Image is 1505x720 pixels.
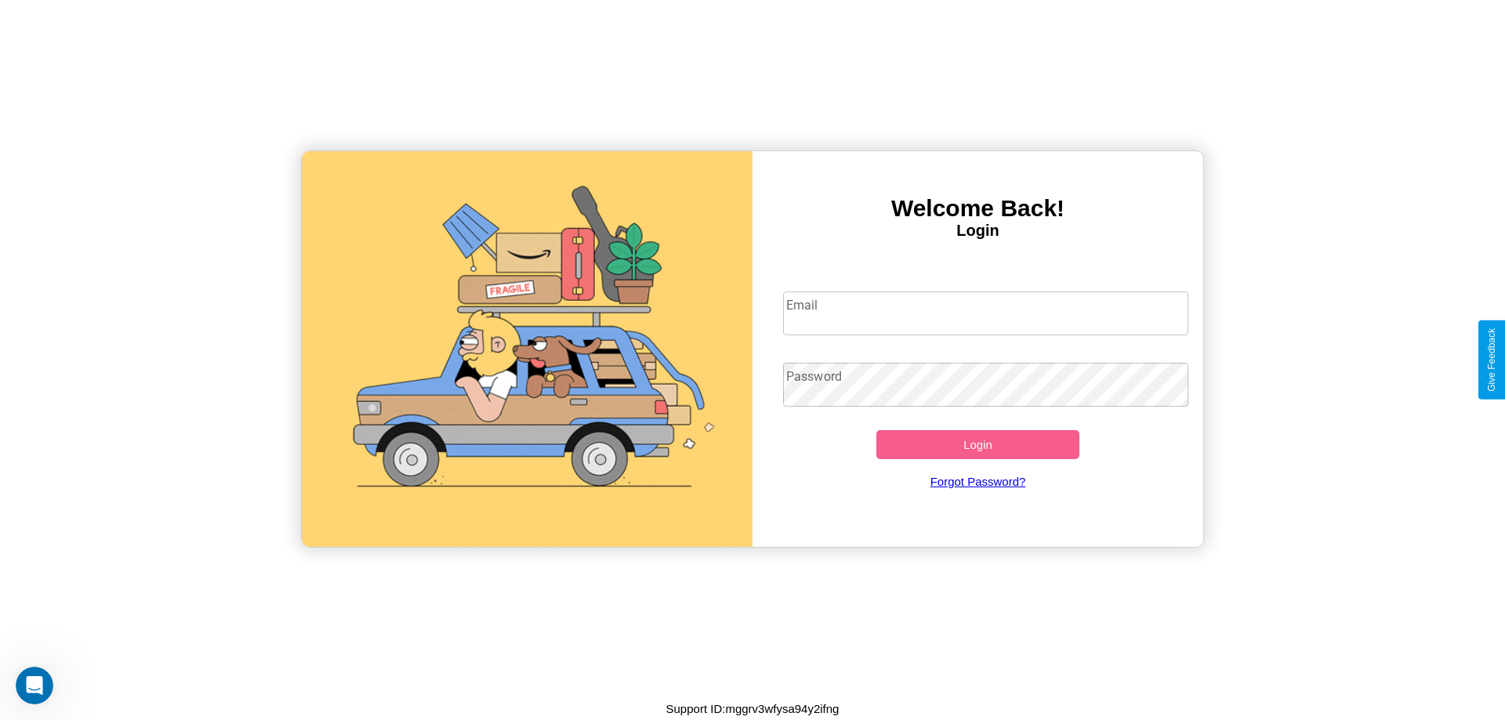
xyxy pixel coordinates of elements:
iframe: Intercom live chat [16,667,53,704]
h4: Login [752,222,1203,240]
p: Support ID: mggrv3wfysa94y2ifng [666,698,840,719]
img: gif [302,151,752,547]
h3: Welcome Back! [752,195,1203,222]
a: Forgot Password? [775,459,1181,504]
button: Login [876,430,1079,459]
div: Give Feedback [1486,328,1497,392]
